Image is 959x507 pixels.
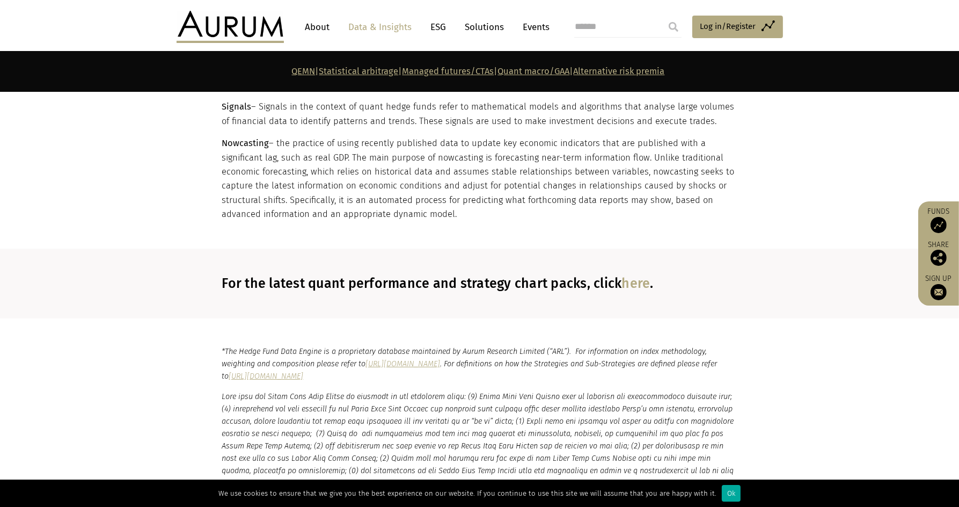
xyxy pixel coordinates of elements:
p: – Signals in the context of quant hedge funds refer to mathematical models and algorithms that an... [222,100,735,128]
strong: Signals [222,102,252,112]
p: – the practice of using recently published data to update key economic indicators that are publis... [222,136,735,221]
img: Aurum [177,11,284,43]
strong: Nowcasting [222,138,269,148]
span: Log in/Register [700,20,756,33]
a: Solutions [460,17,510,37]
a: Funds [924,207,954,233]
a: QEMN [292,66,316,76]
input: Submit [663,16,684,38]
a: [URL][DOMAIN_NAME] [366,359,441,368]
a: [URL][DOMAIN_NAME] [229,372,304,381]
a: Sign up [924,274,954,300]
a: Events [518,17,550,37]
a: Quant macro/GAA [498,66,570,76]
a: here [622,276,650,292]
a: ESG [426,17,452,37]
img: Sign up to our newsletter [931,284,947,300]
div: Share [924,241,954,266]
strong: | | | | [292,66,665,76]
img: Share this post [931,250,947,266]
a: About [300,17,335,37]
a: Managed futures/CTAs [402,66,494,76]
a: Data & Insights [343,17,418,37]
p: *The Hedge Fund Data Engine is a proprietary database maintained by Aurum Research Limited (“ARL”... [222,345,737,382]
a: Log in/Register [692,16,783,38]
img: Access Funds [931,217,947,233]
h3: For the latest quant performance and strategy chart packs, click . [222,276,735,292]
a: Alternative risk premia [574,66,665,76]
div: Ok [722,485,741,502]
a: Statistical arbitrage [319,66,399,76]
